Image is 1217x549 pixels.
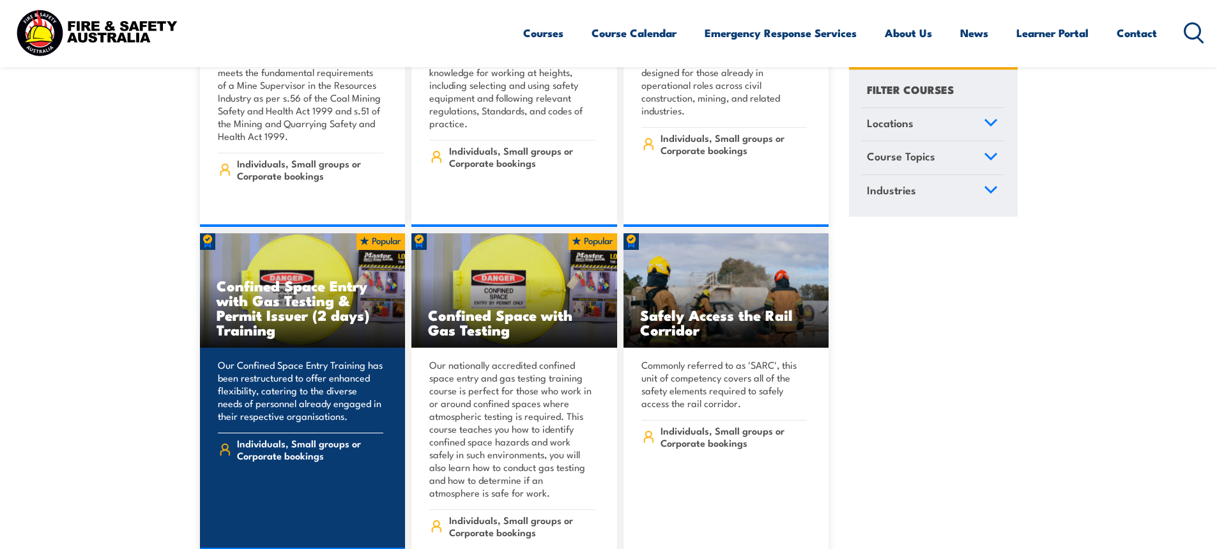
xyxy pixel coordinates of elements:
[429,27,595,130] p: This refresher course is for anyone with a current Statement of Attainment who needs to update th...
[429,359,595,499] p: Our nationally accredited confined space entry and gas testing training course is perfect for tho...
[523,16,563,50] a: Courses
[592,16,677,50] a: Course Calendar
[960,16,988,50] a: News
[861,175,1004,208] a: Industries
[867,148,935,166] span: Course Topics
[867,81,954,98] h4: FILTER COURSES
[624,233,829,348] img: Fire Team Operations
[449,514,595,538] span: Individuals, Small groups or Corporate bookings
[218,359,384,422] p: Our Confined Space Entry Training has been restructured to offer enhanced flexibility, catering t...
[861,142,1004,175] a: Course Topics
[640,307,813,337] h3: Safely Access the Rail Corridor
[861,108,1004,141] a: Locations
[411,233,617,348] img: Confined Space Entry
[661,424,807,449] span: Individuals, Small groups or Corporate bookings
[218,27,384,143] p: This G189 Mine Supervisor (formerly S123) course is mandatory for all Supervisors in the mining i...
[200,233,406,348] a: Confined Space Entry with Gas Testing & Permit Issuer (2 days) Training
[428,307,601,337] h3: Confined Space with Gas Testing
[449,144,595,169] span: Individuals, Small groups or Corporate bookings
[867,182,916,199] span: Industries
[217,278,389,337] h3: Confined Space Entry with Gas Testing & Permit Issuer (2 days) Training
[885,16,932,50] a: About Us
[661,132,807,156] span: Individuals, Small groups or Corporate bookings
[200,233,406,348] img: Confined Space Entry
[1016,16,1089,50] a: Learner Portal
[411,233,617,348] a: Confined Space with Gas Testing
[624,233,829,348] a: Safely Access the Rail Corridor
[237,437,383,461] span: Individuals, Small groups or Corporate bookings
[1117,16,1157,50] a: Contact
[641,27,808,117] p: This refresher course reinforces the skills needed to work safely in confined spaces and test atm...
[867,114,914,132] span: Locations
[237,157,383,182] span: Individuals, Small groups or Corporate bookings
[641,359,808,410] p: Commonly referred to as 'SARC', this unit of competency covers all of the safety elements require...
[705,16,857,50] a: Emergency Response Services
